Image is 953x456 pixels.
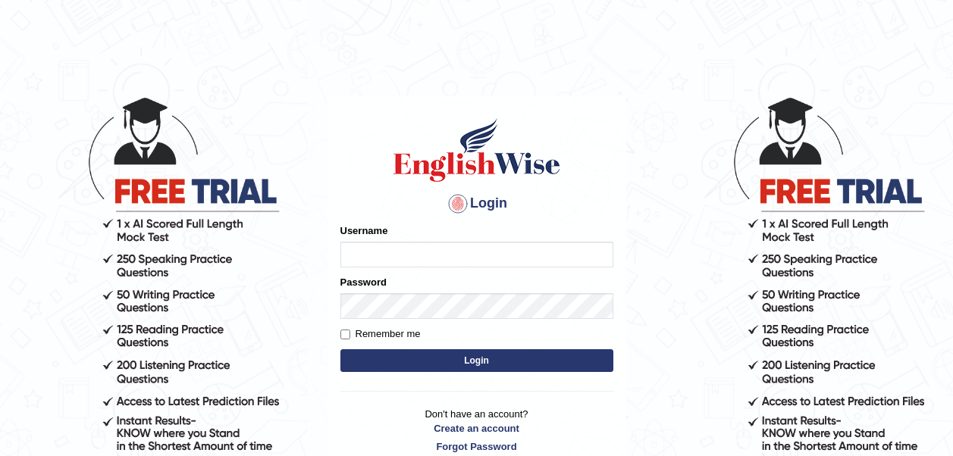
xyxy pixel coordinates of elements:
img: Logo of English Wise sign in for intelligent practice with AI [390,116,563,184]
a: Create an account [340,421,613,436]
a: Forgot Password [340,439,613,454]
button: Login [340,349,613,372]
label: Password [340,275,387,289]
h4: Login [340,192,613,216]
p: Don't have an account? [340,407,613,454]
label: Remember me [340,326,421,342]
label: Username [340,223,388,238]
input: Remember me [340,330,350,339]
